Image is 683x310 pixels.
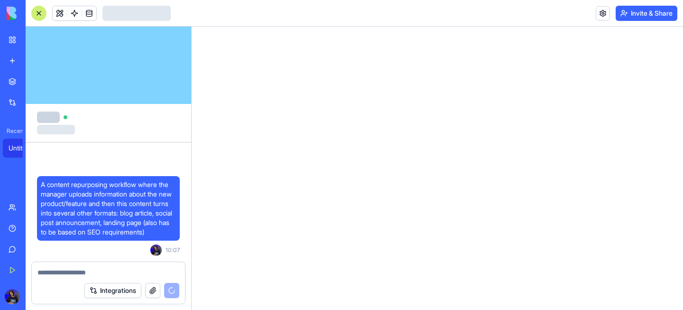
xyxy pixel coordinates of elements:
[3,139,41,158] a: Untitled App
[84,283,141,298] button: Integrations
[5,289,20,304] img: ACg8ocIjryqj7I8H3AM3YVl1YGisfJOGqAmskiVRKY5ISj50Jg_u2zwE=s96-c
[150,244,162,256] img: ACg8ocIjryqj7I8H3AM3YVl1YGisfJOGqAmskiVRKY5ISj50Jg_u2zwE=s96-c
[3,127,23,135] span: Recent
[616,6,677,21] button: Invite & Share
[7,7,65,20] img: logo
[166,246,180,254] span: 10:07
[41,180,176,237] span: A content repurposing workflow where the manager uploads information about the new product/featur...
[9,143,35,153] div: Untitled App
